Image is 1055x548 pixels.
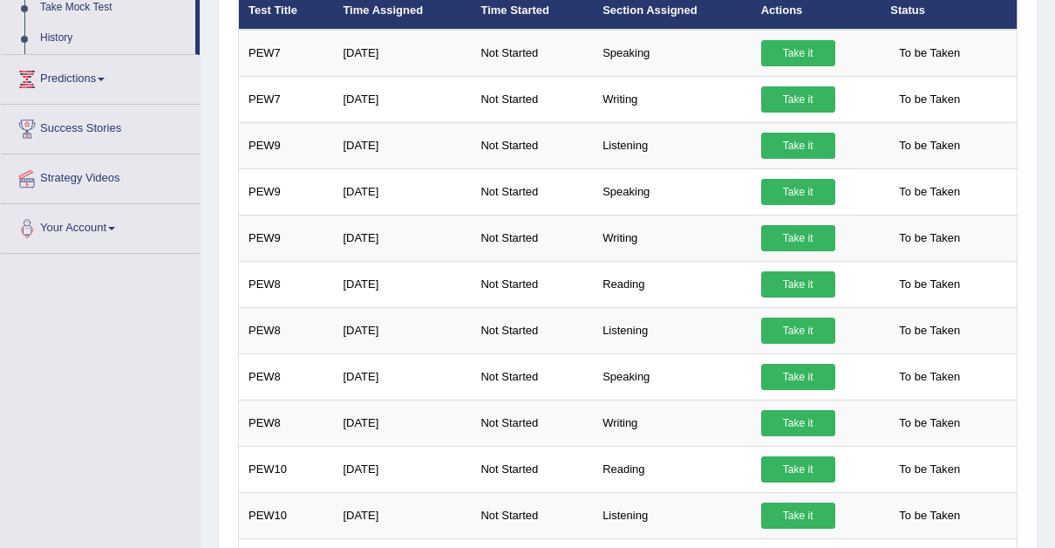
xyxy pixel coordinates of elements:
td: Not Started [471,261,593,307]
td: [DATE] [333,30,471,77]
td: Speaking [593,30,751,77]
td: PEW7 [239,76,334,122]
td: Not Started [471,76,593,122]
td: [DATE] [333,215,471,261]
span: To be Taken [890,318,969,344]
td: Not Started [471,492,593,538]
a: Take it [761,40,835,66]
td: Listening [593,492,751,538]
td: Speaking [593,168,751,215]
a: Take it [761,318,835,344]
a: Take it [761,179,835,205]
span: To be Taken [890,410,969,436]
td: Not Started [471,307,593,353]
td: PEW8 [239,261,334,307]
a: Predictions [1,55,200,99]
td: PEW8 [239,400,334,446]
td: Writing [593,400,751,446]
a: Take it [761,410,835,436]
td: PEW7 [239,30,334,77]
td: Speaking [593,353,751,400]
td: PEW10 [239,492,334,538]
td: PEW9 [239,168,334,215]
a: Take it [761,86,835,113]
span: To be Taken [890,364,969,390]
td: PEW9 [239,122,334,168]
td: Not Started [471,122,593,168]
td: PEW9 [239,215,334,261]
td: Reading [593,446,751,492]
a: Take it [761,225,835,251]
a: History [32,23,195,54]
td: [DATE] [333,168,471,215]
span: To be Taken [890,40,969,66]
a: Success Stories [1,105,200,148]
td: [DATE] [333,261,471,307]
a: Take it [761,503,835,529]
td: Not Started [471,400,593,446]
td: [DATE] [333,400,471,446]
td: [DATE] [333,307,471,353]
td: PEW8 [239,353,334,400]
a: Take it [761,456,835,483]
td: Reading [593,261,751,307]
td: Writing [593,215,751,261]
a: Strategy Videos [1,154,200,198]
td: [DATE] [333,353,471,400]
td: PEW10 [239,446,334,492]
td: PEW8 [239,307,334,353]
td: Not Started [471,30,593,77]
td: Writing [593,76,751,122]
span: To be Taken [890,179,969,205]
td: Listening [593,307,751,353]
td: Not Started [471,353,593,400]
span: To be Taken [890,503,969,529]
td: Not Started [471,168,593,215]
td: [DATE] [333,492,471,538]
a: Take it [761,271,835,298]
td: [DATE] [333,446,471,492]
td: Not Started [471,215,593,261]
td: [DATE] [333,122,471,168]
a: Take it [761,364,835,390]
a: Your Account [1,204,200,248]
span: To be Taken [890,86,969,113]
span: To be Taken [890,133,969,159]
span: To be Taken [890,456,969,483]
td: Listening [593,122,751,168]
span: To be Taken [890,225,969,251]
span: To be Taken [890,271,969,298]
td: [DATE] [333,76,471,122]
a: Take it [761,133,835,159]
td: Not Started [471,446,593,492]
